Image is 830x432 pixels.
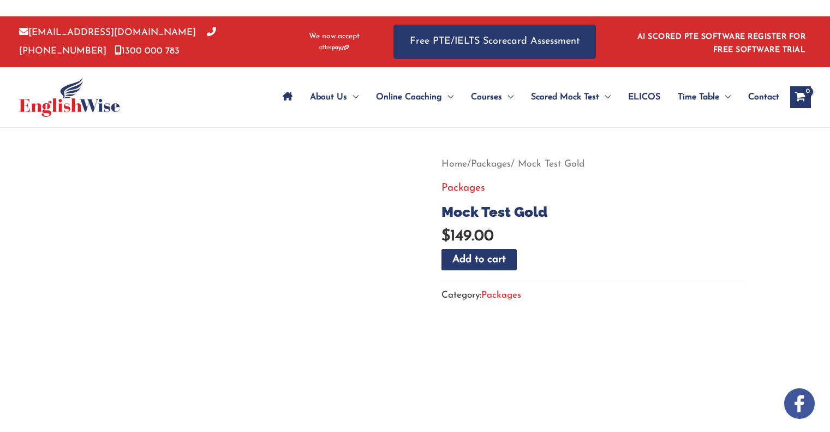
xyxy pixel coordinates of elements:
[310,78,347,116] span: About Us
[347,78,359,116] span: Menu Toggle
[19,78,120,117] img: cropped-ew-logo
[502,78,513,116] span: Menu Toggle
[784,388,815,419] img: white-facebook.png
[309,31,360,42] span: We now accept
[637,33,806,54] a: AI SCORED PTE SOFTWARE REGISTER FOR FREE SOFTWARE TRIAL
[678,78,719,116] span: Time Table
[19,28,216,55] a: [PHONE_NUMBER]
[522,78,619,116] a: Scored Mock TestMenu Toggle
[531,78,599,116] span: Scored Mock Test
[669,78,739,116] a: Time TableMenu Toggle
[481,291,521,300] a: Packages
[471,159,511,169] a: Packages
[719,78,731,116] span: Menu Toggle
[301,78,367,116] a: About UsMenu Toggle
[619,78,669,116] a: ELICOS
[441,286,521,304] span: Category:
[790,86,811,108] a: View Shopping Cart, empty
[631,24,811,60] aside: Header Widget 1
[274,78,779,116] nav: Site Navigation: Main Menu
[442,78,453,116] span: Menu Toggle
[441,204,743,221] h1: Mock Test Gold
[739,78,779,116] a: Contact
[393,25,596,59] a: Free PTE/IELTS Scorecard Assessment
[599,78,611,116] span: Menu Toggle
[19,28,196,37] a: [EMAIL_ADDRESS][DOMAIN_NAME]
[441,229,450,244] span: $
[319,45,349,51] img: Afterpay-Logo
[115,46,180,56] a: 1300 000 783
[441,229,494,244] bdi: 149.00
[462,78,522,116] a: CoursesMenu Toggle
[441,159,467,169] a: Home
[441,249,517,270] button: Add to cart
[376,78,442,116] span: Online Coaching
[367,78,462,116] a: Online CoachingMenu Toggle
[471,78,502,116] span: Courses
[441,183,485,193] a: Packages
[748,78,779,116] span: Contact
[441,155,743,173] nav: Breadcrumb
[628,78,660,116] span: ELICOS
